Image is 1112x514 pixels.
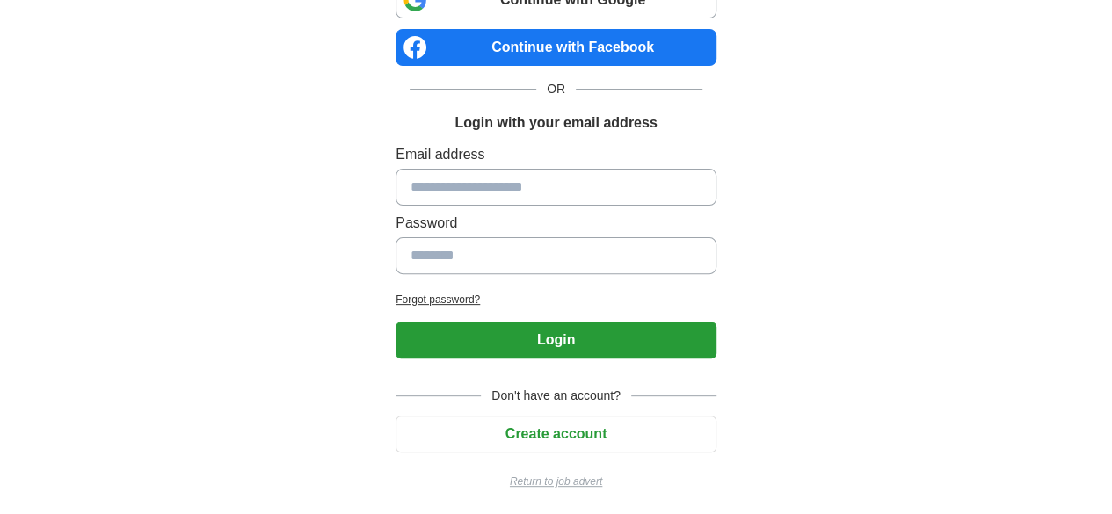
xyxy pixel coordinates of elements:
a: Return to job advert [396,474,716,489]
label: Email address [396,144,716,165]
button: Create account [396,416,716,452]
a: Create account [396,426,716,441]
span: Don't have an account? [481,387,631,405]
button: Login [396,322,716,358]
a: Continue with Facebook [396,29,716,66]
label: Password [396,213,716,234]
h1: Login with your email address [454,112,657,134]
a: Forgot password? [396,292,716,308]
span: OR [536,80,576,98]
